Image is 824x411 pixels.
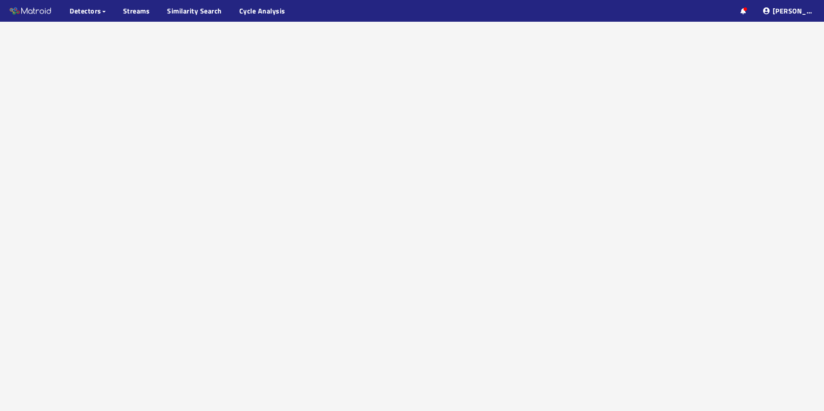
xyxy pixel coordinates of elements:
a: Cycle Analysis [239,6,285,16]
img: Matroid logo [9,5,52,18]
a: Streams [123,6,150,16]
span: Detectors [70,6,101,16]
a: Similarity Search [167,6,222,16]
